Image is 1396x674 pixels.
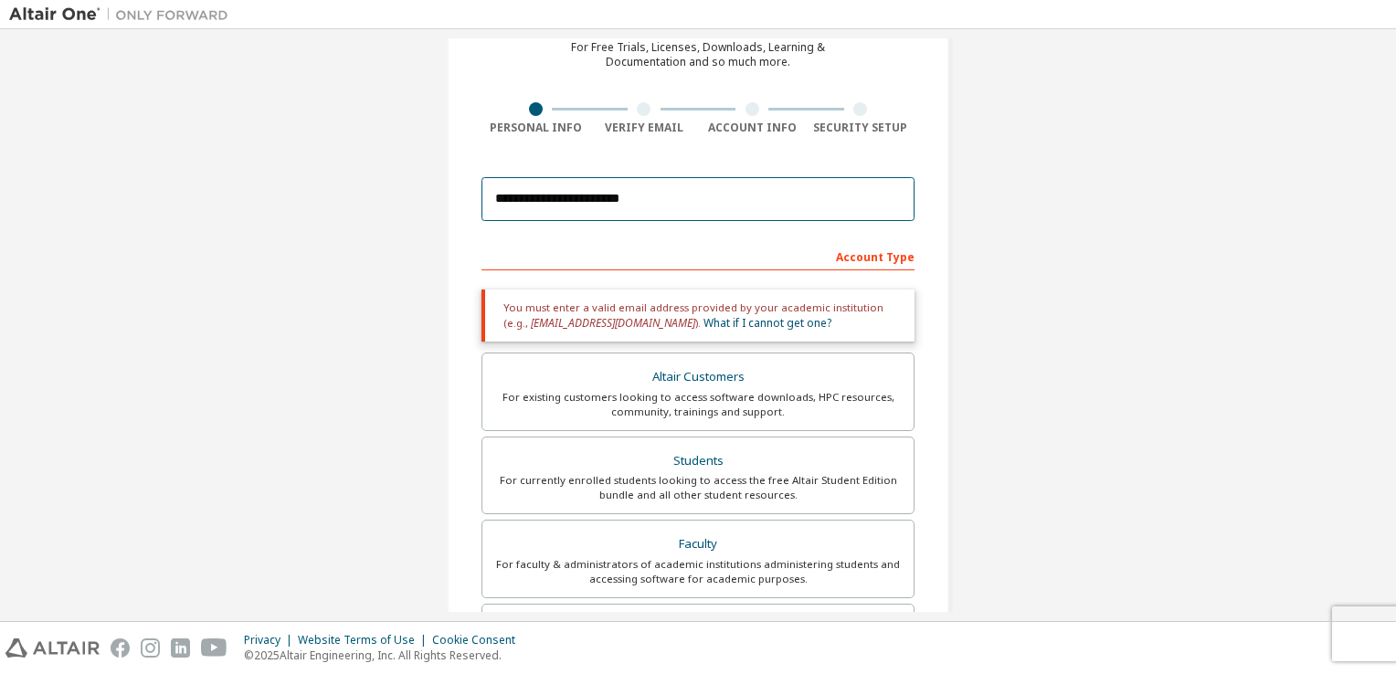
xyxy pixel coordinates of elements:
[244,633,298,648] div: Privacy
[9,5,238,24] img: Altair One
[590,121,699,135] div: Verify Email
[571,40,825,69] div: For Free Trials, Licenses, Downloads, Learning & Documentation and so much more.
[481,241,915,270] div: Account Type
[111,638,130,658] img: facebook.svg
[703,315,831,331] a: What if I cannot get one?
[171,638,190,658] img: linkedin.svg
[298,633,432,648] div: Website Terms of Use
[531,315,695,331] span: [EMAIL_ADDRESS][DOMAIN_NAME]
[141,638,160,658] img: instagram.svg
[493,390,903,419] div: For existing customers looking to access software downloads, HPC resources, community, trainings ...
[5,638,100,658] img: altair_logo.svg
[698,121,807,135] div: Account Info
[493,448,903,474] div: Students
[807,121,915,135] div: Security Setup
[493,557,903,586] div: For faculty & administrators of academic institutions administering students and accessing softwa...
[244,648,526,663] p: © 2025 Altair Engineering, Inc. All Rights Reserved.
[493,532,903,557] div: Faculty
[481,121,590,135] div: Personal Info
[201,638,227,658] img: youtube.svg
[432,633,526,648] div: Cookie Consent
[493,473,903,502] div: For currently enrolled students looking to access the free Altair Student Edition bundle and all ...
[493,364,903,390] div: Altair Customers
[481,290,915,342] div: You must enter a valid email address provided by your academic institution (e.g., ).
